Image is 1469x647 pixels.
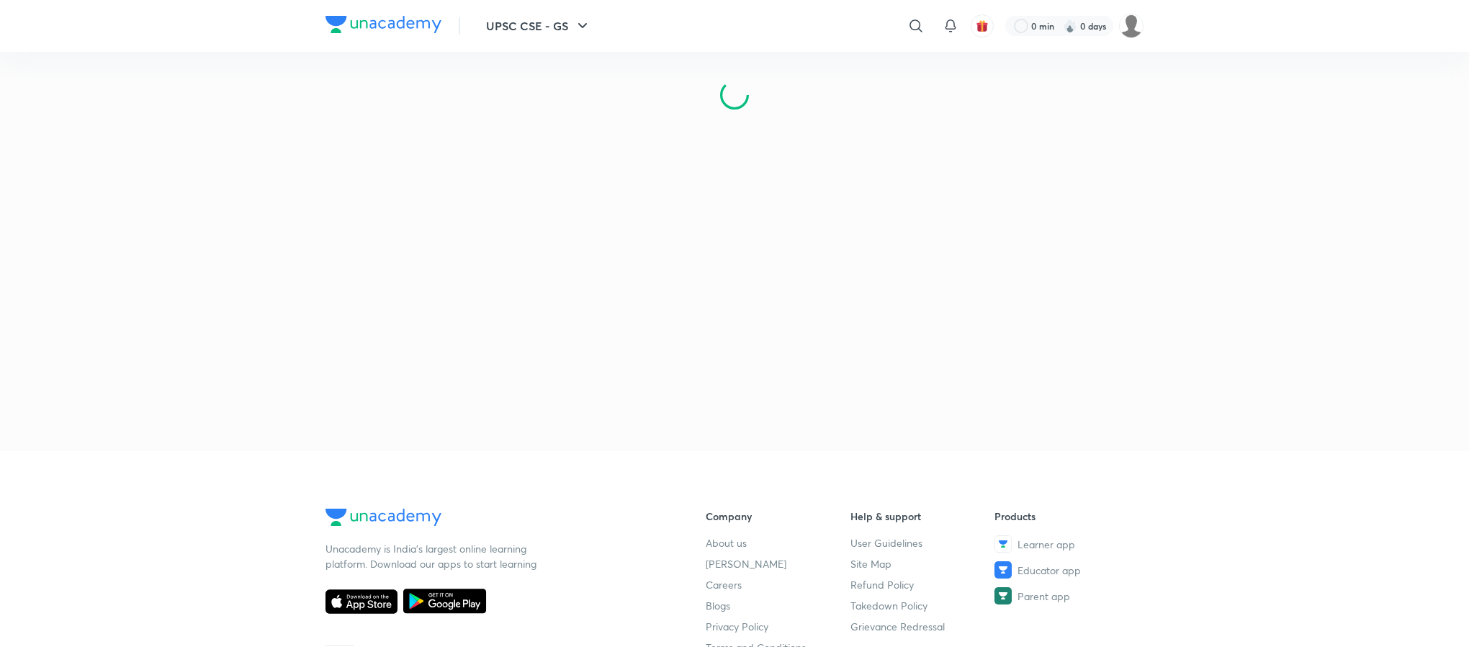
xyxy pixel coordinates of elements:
[850,535,995,550] a: User Guidelines
[1017,589,1070,604] span: Parent app
[1017,537,1075,552] span: Learner app
[325,541,542,571] p: Unacademy is India’s largest online learning platform. Download our apps to start learning
[850,509,995,524] h6: Help & support
[325,16,441,33] img: Company Logo
[1119,14,1144,38] img: Pranesh
[1017,563,1081,578] span: Educator app
[994,561,1012,579] img: Educator app
[477,12,600,40] button: UPSC CSE - GS
[706,619,850,634] a: Privacy Policy
[850,619,995,634] a: Grievance Redressal
[706,598,850,613] a: Blogs
[994,561,1139,579] a: Educator app
[325,509,441,526] img: Company Logo
[994,535,1139,553] a: Learner app
[325,509,660,530] a: Company Logo
[706,556,850,571] a: [PERSON_NAME]
[706,535,850,550] a: About us
[994,587,1139,604] a: Parent app
[994,535,1012,553] img: Learner app
[325,16,441,37] a: Company Logo
[850,556,995,571] a: Site Map
[976,19,989,32] img: avatar
[706,577,742,592] span: Careers
[994,587,1012,604] img: Parent app
[706,509,850,524] h6: Company
[706,577,850,592] a: Careers
[850,598,995,613] a: Takedown Policy
[994,509,1139,524] h6: Products
[971,14,994,37] button: avatar
[850,577,995,592] a: Refund Policy
[1063,19,1077,33] img: streak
